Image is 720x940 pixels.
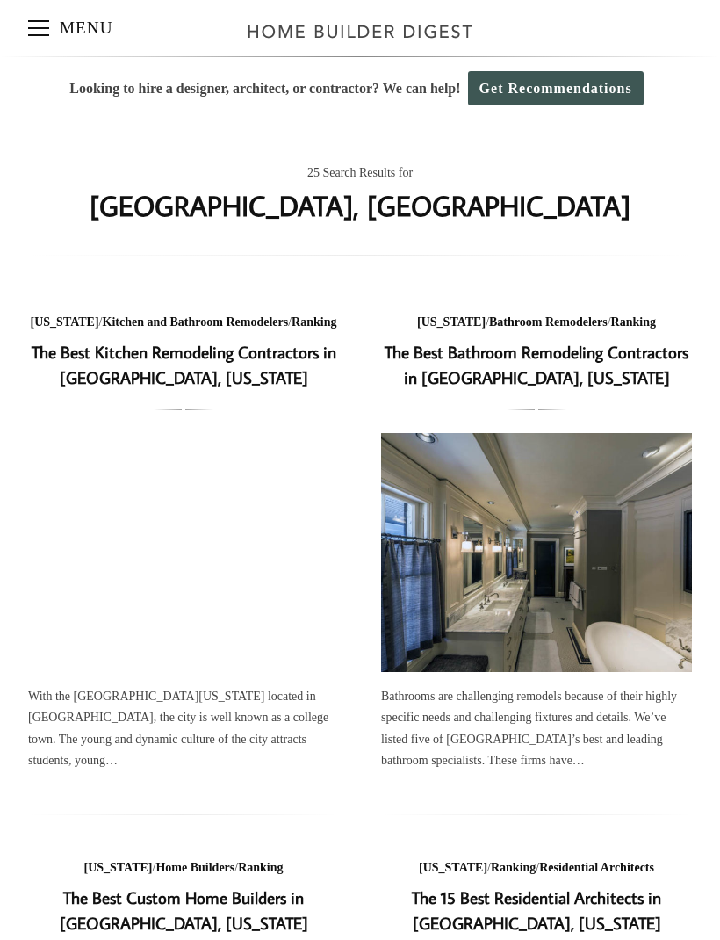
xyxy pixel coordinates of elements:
a: [US_STATE] [31,315,99,329]
a: The 15 Best Residential Architects in [GEOGRAPHIC_DATA], [US_STATE] [412,886,661,934]
a: Bathroom Remodelers [489,315,608,329]
a: Residential Architects [539,861,654,874]
div: Bathrooms are challenging remodels because of their highly specific needs and challenging fixture... [381,686,692,772]
div: With the [GEOGRAPHIC_DATA][US_STATE] located in [GEOGRAPHIC_DATA], the city is well known as a co... [28,686,339,772]
a: The Best Custom Home Builders in [GEOGRAPHIC_DATA], [US_STATE] [60,886,308,934]
h1: [GEOGRAPHIC_DATA], [GEOGRAPHIC_DATA] [90,184,630,227]
a: Home Builders [155,861,234,874]
a: The Best Bathroom Remodeling Contractors in [GEOGRAPHIC_DATA], [US_STATE] [385,341,688,388]
a: Ranking [292,315,336,329]
a: [US_STATE] [417,315,486,329]
a: The Best Kitchen Remodeling Contractors in [GEOGRAPHIC_DATA], [US_STATE] [32,341,336,388]
div: / / [28,312,339,334]
span: Menu [28,27,49,29]
a: Ranking [238,861,283,874]
div: / / [28,857,339,879]
div: / / [381,312,692,334]
span: 25 Search Results for [307,163,413,184]
div: / / [381,857,692,879]
a: Get Recommendations [468,71,644,105]
a: [US_STATE] [419,861,487,874]
a: [US_STATE] [83,861,152,874]
a: The Best Bathroom Remodeling Contractors in [GEOGRAPHIC_DATA], [US_STATE] [381,433,692,672]
a: The Best Kitchen Remodeling Contractors in [GEOGRAPHIC_DATA], [US_STATE] [28,433,339,672]
a: Ranking [611,315,656,329]
a: Ranking [491,861,536,874]
a: Kitchen and Bathroom Remodelers [103,315,289,329]
img: Home Builder Digest [240,14,481,48]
